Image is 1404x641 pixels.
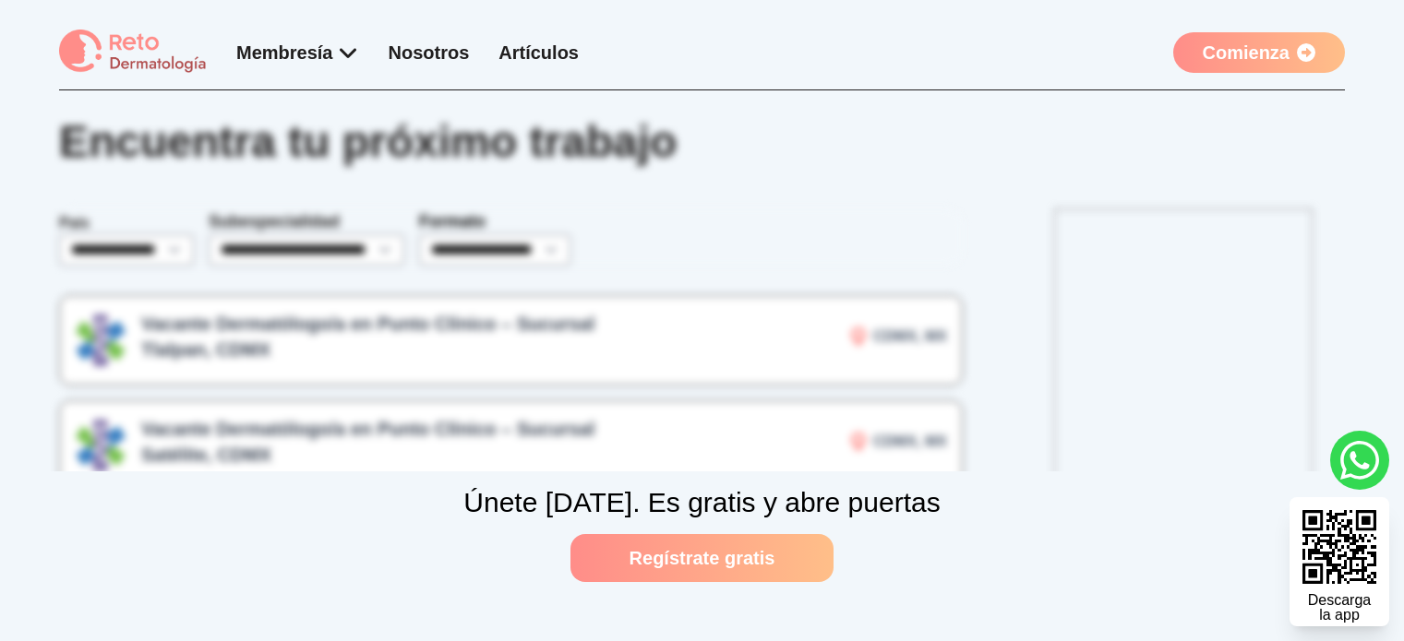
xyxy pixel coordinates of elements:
div: Descarga la app [1308,593,1371,623]
a: Regístrate gratis [570,534,834,582]
a: whatsapp button [1330,431,1389,490]
a: Nosotros [389,42,470,63]
div: Membresía [236,40,359,65]
a: Comienza [1173,32,1345,73]
a: Artículos [498,42,579,63]
img: logo Reto dermatología [59,30,207,75]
